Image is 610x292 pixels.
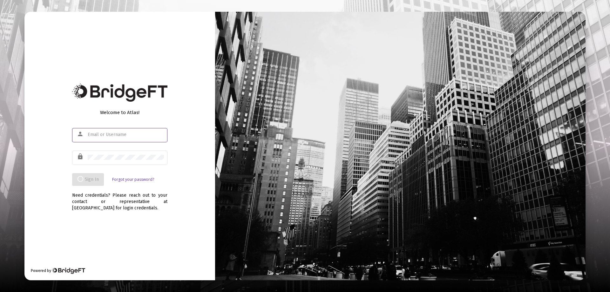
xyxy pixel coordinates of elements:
mat-icon: lock [77,153,85,160]
button: Sign In [72,173,104,186]
img: Bridge Financial Technology Logo [72,84,167,102]
mat-icon: person [77,130,85,138]
img: Bridge Financial Technology Logo [52,268,85,274]
div: Welcome to Atlas! [72,109,167,116]
div: Powered by [31,268,85,274]
span: Sign In [77,177,99,182]
a: Forgot your password? [112,176,154,183]
input: Email or Username [88,132,164,137]
div: Need credentials? Please reach out to your contact or representative at [GEOGRAPHIC_DATA] for log... [72,186,167,211]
